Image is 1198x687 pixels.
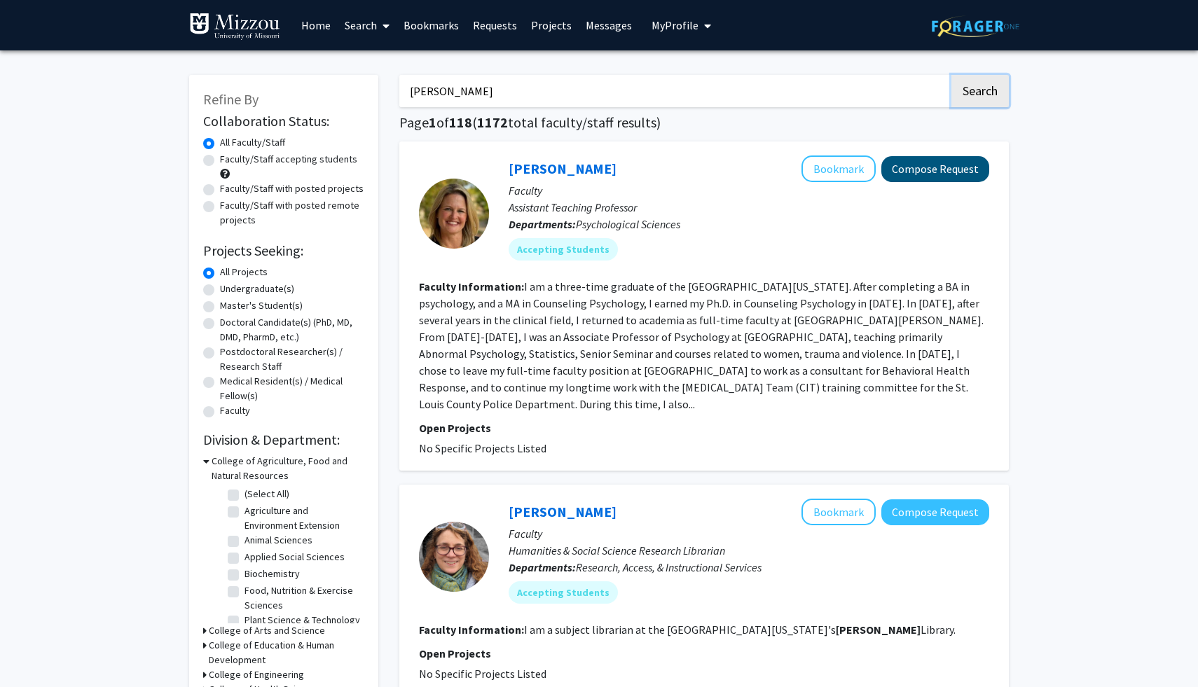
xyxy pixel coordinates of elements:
span: No Specific Projects Listed [419,667,546,681]
img: ForagerOne Logo [932,15,1019,37]
span: My Profile [652,18,698,32]
h2: Projects Seeking: [203,242,364,259]
a: Home [294,1,338,50]
span: Refine By [203,90,259,108]
span: No Specific Projects Listed [419,441,546,455]
a: Requests [466,1,524,50]
b: [PERSON_NAME] [836,623,921,637]
p: Faculty [509,525,989,542]
label: Doctoral Candidate(s) (PhD, MD, DMD, PharmD, etc.) [220,315,364,345]
label: Animal Sciences [245,533,312,548]
span: Psychological Sciences [576,217,680,231]
label: Medical Resident(s) / Medical Fellow(s) [220,374,364,403]
b: Faculty Information: [419,623,524,637]
p: Open Projects [419,419,989,436]
h3: College of Engineering [209,667,304,682]
fg-read-more: I am a three-time graduate of the [GEOGRAPHIC_DATA][US_STATE]. After completing a BA in psycholog... [419,279,984,411]
span: 1172 [477,113,508,131]
button: Add Rachel Brekhus to Bookmarks [801,499,876,525]
a: [PERSON_NAME] [509,503,617,520]
label: Faculty [220,403,250,418]
span: Research, Access, & Instructional Services [576,560,762,574]
h3: College of Agriculture, Food and Natural Resources [212,454,364,483]
h2: Collaboration Status: [203,113,364,130]
h3: College of Education & Human Development [209,638,364,667]
label: Faculty/Staff accepting students [220,152,357,167]
h3: College of Arts and Science [209,623,325,638]
label: Applied Social Sciences [245,550,345,564]
p: Open Projects [419,645,989,662]
label: All Projects [220,265,268,279]
a: Projects [524,1,579,50]
label: All Faculty/Staff [220,135,285,150]
b: Departments: [509,560,576,574]
label: Food, Nutrition & Exercise Sciences [245,583,361,613]
mat-chip: Accepting Students [509,581,618,604]
button: Compose Request to Rachel Brekhus [881,499,989,525]
label: Agriculture and Environment Extension [245,504,361,533]
h1: Page of ( total faculty/staff results) [399,114,1009,131]
button: Search [951,75,1009,107]
a: Bookmarks [397,1,466,50]
iframe: Chat [11,624,60,676]
label: Undergraduate(s) [220,282,294,296]
label: Postdoctoral Researcher(s) / Research Staff [220,345,364,374]
label: Faculty/Staff with posted remote projects [220,198,364,228]
mat-chip: Accepting Students [509,238,618,261]
button: Add Carrie Ellis-Kalton to Bookmarks [801,155,876,182]
label: Plant Science & Technology [245,613,360,627]
span: 118 [449,113,472,131]
img: University of Missouri Logo [189,13,280,41]
a: Search [338,1,397,50]
h2: Division & Department: [203,431,364,448]
a: [PERSON_NAME] [509,160,617,177]
fg-read-more: I am a subject librarian at the [GEOGRAPHIC_DATA][US_STATE]'s Library. [524,623,956,637]
label: Master's Student(s) [220,298,303,313]
label: Faculty/Staff with posted projects [220,181,364,196]
b: Departments: [509,217,576,231]
p: Faculty [509,182,989,199]
p: Assistant Teaching Professor [509,199,989,216]
input: Search Keywords [399,75,949,107]
span: 1 [429,113,436,131]
label: (Select All) [245,487,289,501]
button: Compose Request to Carrie Ellis-Kalton [881,156,989,182]
a: Messages [579,1,639,50]
p: Humanities & Social Science Research Librarian [509,542,989,559]
label: Biochemistry [245,567,300,581]
b: Faculty Information: [419,279,524,293]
